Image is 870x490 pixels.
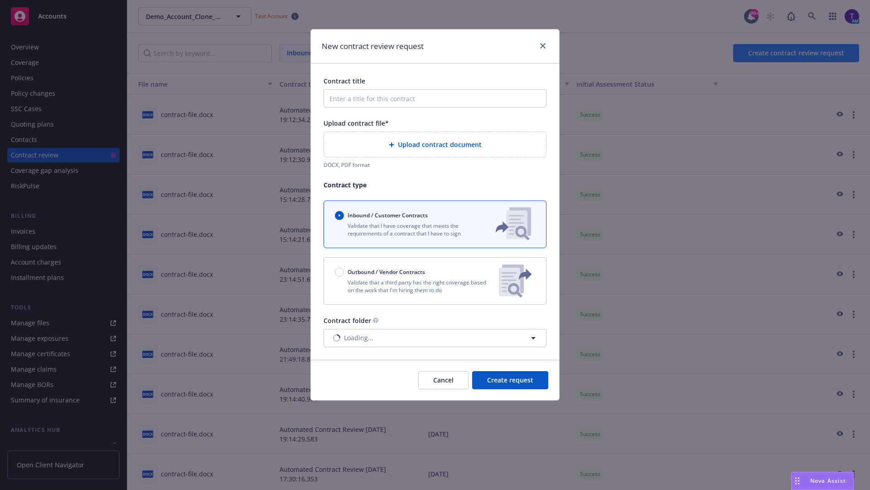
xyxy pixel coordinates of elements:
[324,329,546,347] button: Loading...
[324,161,546,169] div: DOCX, PDF format
[324,77,365,85] span: Contract title
[398,140,482,149] span: Upload contract document
[324,89,546,108] input: Enter a title for this contract
[335,268,344,277] input: Outbound / Vendor Contracts
[344,333,373,343] span: Loading...
[810,477,846,485] span: Nova Assist
[335,211,344,220] input: Inbound / Customer Contracts
[487,376,533,384] span: Create request
[335,279,492,294] p: Validate that a third party has the right coverage based on the work that I'm hiring them to do
[335,222,481,237] p: Validate that I have coverage that meets the requirements of a contract that I have to sign
[433,376,454,384] span: Cancel
[324,119,389,127] span: Upload contract file*
[348,268,425,276] span: Outbound / Vendor Contracts
[791,472,854,490] button: Nova Assist
[324,316,371,325] span: Contract folder
[537,40,548,51] a: close
[322,40,424,52] h1: New contract review request
[472,371,548,389] button: Create request
[324,132,546,157] div: Upload contract document
[348,211,428,219] span: Inbound / Customer Contracts
[324,257,546,305] button: Outbound / Vendor ContractsValidate that a third party has the right coverage based on the work t...
[792,472,803,490] div: Drag to move
[324,201,546,248] button: Inbound / Customer ContractsValidate that I have coverage that meets the requirements of a contra...
[418,371,469,389] button: Cancel
[324,180,546,190] p: Contract type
